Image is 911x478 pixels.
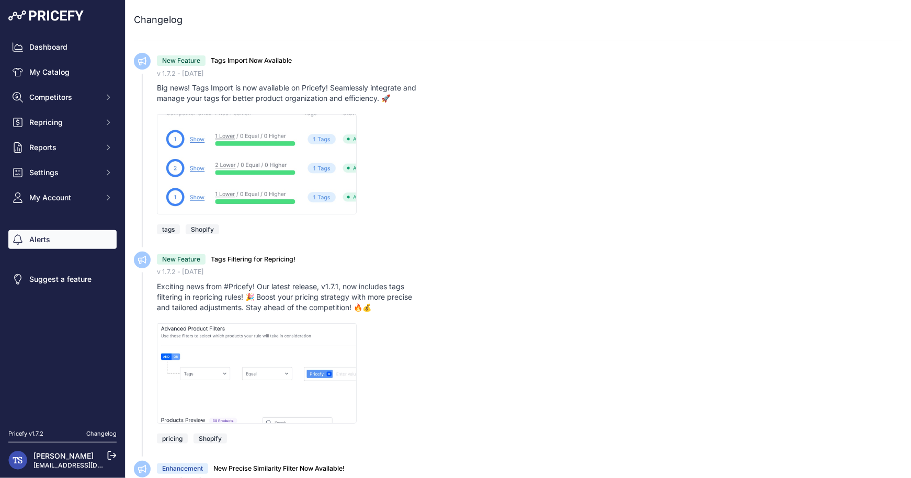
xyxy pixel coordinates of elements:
a: Suggest a feature [8,270,117,289]
a: Changelog [86,430,117,437]
span: tags [157,224,180,234]
a: [EMAIL_ADDRESS][DOMAIN_NAME] [33,461,143,469]
button: Settings [8,163,117,182]
span: Shopify [193,434,227,443]
h3: Tags Import Now Available [211,56,292,66]
div: Big news! Tags Import is now available on Pricefy! Seamlessly integrate and manage your tags for ... [157,83,425,104]
div: v 1.7.2 - [DATE] [157,69,903,79]
h3: New Precise Similarity Filter Now Available! [213,464,345,474]
span: Reports [29,142,98,153]
span: Shopify [186,224,219,234]
button: Reports [8,138,117,157]
span: pricing [157,434,188,443]
h3: Tags Filtering for Repricing! [211,255,295,265]
button: My Account [8,188,117,207]
button: Repricing [8,113,117,132]
div: Pricefy v1.7.2 [8,429,43,438]
a: Dashboard [8,38,117,56]
span: My Account [29,192,98,203]
a: Alerts [8,230,117,249]
div: v 1.7.2 - [DATE] [157,267,903,277]
span: Repricing [29,117,98,128]
h2: Changelog [134,13,183,27]
img: Pricefy Logo [8,10,84,21]
span: Settings [29,167,98,178]
div: New Feature [157,55,206,66]
nav: Sidebar [8,38,117,417]
div: Exciting news from #Pricefy! Our latest release, v1.7.1, now includes tags filtering in repricing... [157,281,425,313]
button: Competitors [8,88,117,107]
span: Competitors [29,92,98,103]
div: Enhancement [157,463,208,474]
a: [PERSON_NAME] [33,451,94,460]
div: New Feature [157,254,206,265]
a: My Catalog [8,63,117,82]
